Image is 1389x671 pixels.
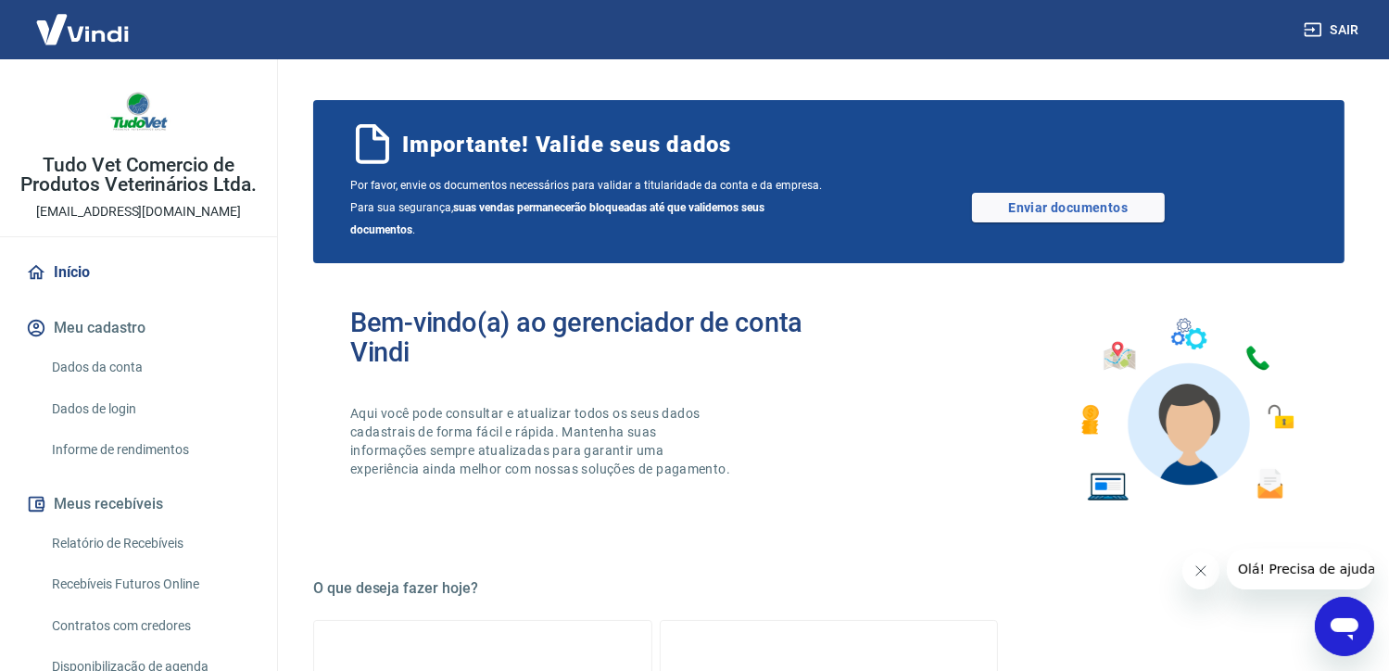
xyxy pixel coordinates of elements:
[1182,552,1219,589] iframe: Fechar mensagem
[11,13,156,28] span: Olá! Precisa de ajuda?
[350,201,764,236] b: suas vendas permanecerão bloqueadas até que validemos seus documentos
[350,308,829,367] h2: Bem-vindo(a) ao gerenciador de conta Vindi
[350,174,829,241] span: Por favor, envie os documentos necessários para validar a titularidade da conta e da empresa. Par...
[22,308,255,348] button: Meu cadastro
[1315,597,1374,656] iframe: Botão para abrir a janela de mensagens
[313,579,1345,598] h5: O que deseja fazer hoje?
[44,390,255,428] a: Dados de login
[44,348,255,386] a: Dados da conta
[102,74,176,148] img: 11894c53-329d-4312-b68b-0a3d8edb1229.jpeg
[22,484,255,525] button: Meus recebíveis
[1065,308,1307,513] img: Imagem de um avatar masculino com diversos icones exemplificando as funcionalidades do gerenciado...
[350,404,734,478] p: Aqui você pode consultar e atualizar todos os seus dados cadastrais de forma fácil e rápida. Mant...
[1300,13,1367,47] button: Sair
[1227,549,1374,589] iframe: Mensagem da empresa
[44,431,255,469] a: Informe de rendimentos
[15,156,262,195] p: Tudo Vet Comercio de Produtos Veterinários Ltda.
[36,202,241,222] p: [EMAIL_ADDRESS][DOMAIN_NAME]
[44,607,255,645] a: Contratos com credores
[402,130,731,159] span: Importante! Valide seus dados
[22,1,143,57] img: Vindi
[44,565,255,603] a: Recebíveis Futuros Online
[44,525,255,563] a: Relatório de Recebíveis
[22,252,255,293] a: Início
[972,193,1165,222] a: Enviar documentos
